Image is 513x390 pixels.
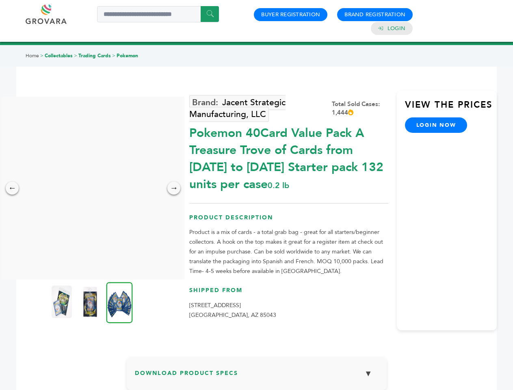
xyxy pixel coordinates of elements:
[405,117,468,133] a: login now
[52,286,72,318] img: Pokemon 40-Card Value Pack – A Treasure Trove of Cards from 1996 to 2024 - Starter pack! 132 unit...
[358,365,379,382] button: ▼
[112,52,115,59] span: >
[80,286,100,318] img: Pokemon 40-Card Value Pack – A Treasure Trove of Cards from 1996 to 2024 - Starter pack! 132 unit...
[78,52,111,59] a: Trading Cards
[189,301,389,320] p: [STREET_ADDRESS] [GEOGRAPHIC_DATA], AZ 85043
[26,52,39,59] a: Home
[40,52,43,59] span: >
[74,52,77,59] span: >
[189,286,389,301] h3: Shipped From
[97,6,219,22] input: Search a product or brand...
[387,25,405,32] a: Login
[45,52,73,59] a: Collectables
[268,180,289,191] span: 0.2 lb
[189,227,389,276] p: Product is a mix of cards - a total grab bag - great for all starters/beginner collectors. A hook...
[6,182,19,195] div: ←
[405,99,497,117] h3: View the Prices
[117,52,138,59] a: Pokemon
[344,11,405,18] a: Brand Registration
[135,365,379,388] h3: Download Product Specs
[167,182,180,195] div: →
[189,121,389,193] div: Pokemon 40Card Value Pack A Treasure Trove of Cards from [DATE] to [DATE] Starter pack 132 units ...
[106,282,133,323] img: Pokemon 40-Card Value Pack – A Treasure Trove of Cards from 1996 to 2024 - Starter pack! 132 unit...
[332,100,389,117] div: Total Sold Cases: 1,444
[189,214,389,228] h3: Product Description
[261,11,320,18] a: Buyer Registration
[189,95,286,122] a: Jacent Strategic Manufacturing, LLC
